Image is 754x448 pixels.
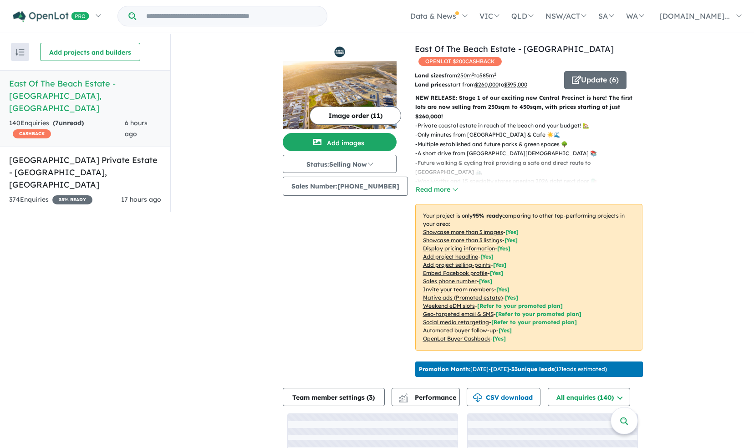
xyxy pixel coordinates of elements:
[400,393,456,402] span: Performance
[415,149,650,158] p: - A short drive from [GEOGRAPHIC_DATA][DEMOGRAPHIC_DATA] 📚
[415,72,444,79] b: Land sizes
[121,195,161,204] span: 17 hours ago
[15,49,25,56] img: sort.svg
[55,119,59,127] span: 7
[490,270,503,276] span: [ Yes ]
[283,43,397,129] a: East Of The Beach Estate - Eglinton LogoEast Of The Beach Estate - Eglinton
[493,335,506,342] span: [Yes]
[415,71,557,80] p: from
[399,393,407,398] img: line-chart.svg
[472,71,474,76] sup: 2
[13,11,89,22] img: Openlot PRO Logo White
[479,72,496,79] u: 585 m
[660,11,730,20] span: [DOMAIN_NAME]...
[415,81,448,88] b: Land prices
[423,294,503,301] u: Native ads (Promoted estate)
[423,278,477,285] u: Sales phone number
[423,286,494,293] u: Invite your team members
[415,130,650,139] p: - Only minutes from [GEOGRAPHIC_DATA] & Cafe ☀️🌊
[423,229,503,235] u: Showcase more than 3 images
[40,43,140,61] button: Add projects and builders
[423,311,494,317] u: Geo-targeted email & SMS
[423,261,491,268] u: Add project selling-points
[467,388,540,406] button: CSV download
[511,366,554,372] b: 33 unique leads
[505,229,519,235] span: [ Yes ]
[564,71,627,89] button: Update (6)
[415,80,557,89] p: start from
[499,327,512,334] span: [Yes]
[53,119,84,127] strong: ( unread)
[9,194,92,205] div: 374 Enquir ies
[415,177,650,186] p: - Woolworths and 15 specialty stores opening 2026 right next door 🛍️
[473,393,482,402] img: download icon
[548,388,630,406] button: All enquiries (140)
[504,237,518,244] span: [ Yes ]
[496,311,581,317] span: [Refer to your promoted plan]
[474,72,496,79] span: to
[415,204,642,351] p: Your project is only comparing to other top-performing projects in your area: - - - - - - - - - -...
[138,6,325,26] input: Try estate name, suburb, builder or developer
[419,366,470,372] b: Promotion Month:
[52,195,92,204] span: 35 % READY
[13,129,51,138] span: CASHBACK
[496,286,509,293] span: [ Yes ]
[399,397,408,402] img: bar-chart.svg
[286,46,393,57] img: East Of The Beach Estate - Eglinton Logo
[415,93,642,121] p: NEW RELEASE: Stage 1 of our exciting new Central Precinct is here! The first lots are now selling...
[283,388,385,406] button: Team member settings (3)
[310,107,401,125] button: Image order (11)
[9,154,161,191] h5: [GEOGRAPHIC_DATA] Private Estate - [GEOGRAPHIC_DATA] , [GEOGRAPHIC_DATA]
[392,388,460,406] button: Performance
[283,133,397,151] button: Add images
[499,81,527,88] span: to
[493,261,506,268] span: [ Yes ]
[477,302,563,309] span: [Refer to your promoted plan]
[473,212,502,219] b: 95 % ready
[491,319,577,326] span: [Refer to your promoted plan]
[423,302,475,309] u: Weekend eDM slots
[423,270,488,276] u: Embed Facebook profile
[419,365,607,373] p: [DATE] - [DATE] - ( 17 leads estimated)
[415,44,614,54] a: East Of The Beach Estate - [GEOGRAPHIC_DATA]
[479,278,492,285] span: [ Yes ]
[497,245,510,252] span: [ Yes ]
[415,158,650,177] p: - Future walking & cycling trail providing a safe and direct route to [GEOGRAPHIC_DATA] 🚲
[494,71,496,76] sup: 2
[9,118,125,140] div: 140 Enquir ies
[369,393,372,402] span: 3
[423,245,495,252] u: Display pricing information
[283,177,408,196] button: Sales Number:[PHONE_NUMBER]
[415,184,458,195] button: Read more
[283,61,397,129] img: East Of The Beach Estate - Eglinton
[283,155,397,173] button: Status:Selling Now
[125,119,148,138] span: 6 hours ago
[423,327,496,334] u: Automated buyer follow-up
[480,253,494,260] span: [ Yes ]
[423,335,490,342] u: OpenLot Buyer Cashback
[457,72,474,79] u: 250 m
[423,319,489,326] u: Social media retargeting
[415,121,650,130] p: - Private coastal estate in reach of the beach and your budget! 🏡
[418,57,502,66] span: OPENLOT $ 200 CASHBACK
[475,81,499,88] u: $ 260,000
[423,253,478,260] u: Add project headline
[415,140,650,149] p: - Multiple established and future parks & green spaces 🌳
[9,77,161,114] h5: East Of The Beach Estate - [GEOGRAPHIC_DATA] , [GEOGRAPHIC_DATA]
[505,294,518,301] span: [Yes]
[504,81,527,88] u: $ 395,000
[423,237,502,244] u: Showcase more than 3 listings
